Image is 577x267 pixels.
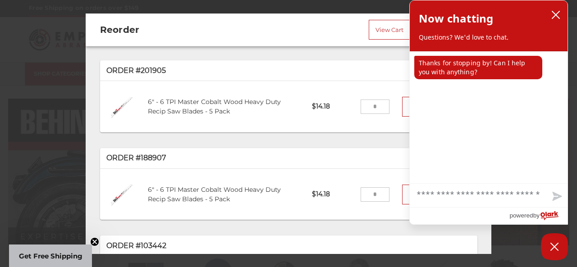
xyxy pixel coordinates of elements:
button: Add to Cart [402,185,468,204]
button: Close teaser [90,237,99,246]
button: Send message [545,186,568,207]
p: Order #201905 [106,65,471,76]
button: Close Chatbox [541,233,568,260]
h2: Reorder [100,23,249,36]
p: Questions? We'd love to chat. [419,33,559,42]
p: Thanks for stopping by! Can I help you with anything? [414,56,542,79]
img: 6 [106,180,136,209]
p: Order #188907 [106,153,471,163]
a: 6" - 6 TPI Master Cobalt Wood Heavy Duty Recip Saw Blades - 5 Pack [148,98,281,115]
img: 6 [106,92,136,122]
span: by [533,210,540,221]
h2: Now chatting [419,9,493,27]
a: View Cart [369,20,410,40]
p: $14.18 [306,96,360,118]
span: powered [509,210,533,221]
span: Get Free Shipping [19,252,82,260]
p: Order #103442 [106,240,471,251]
p: $14.18 [306,183,360,205]
div: chat [410,51,568,183]
a: 6" - 6 TPI Master Cobalt Wood Heavy Duty Recip Saw Blades - 5 Pack [148,186,281,203]
a: Powered by Olark [509,208,568,224]
button: close chatbox [549,8,563,22]
button: Add to Cart [402,97,468,117]
div: Get Free ShippingClose teaser [9,244,92,267]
